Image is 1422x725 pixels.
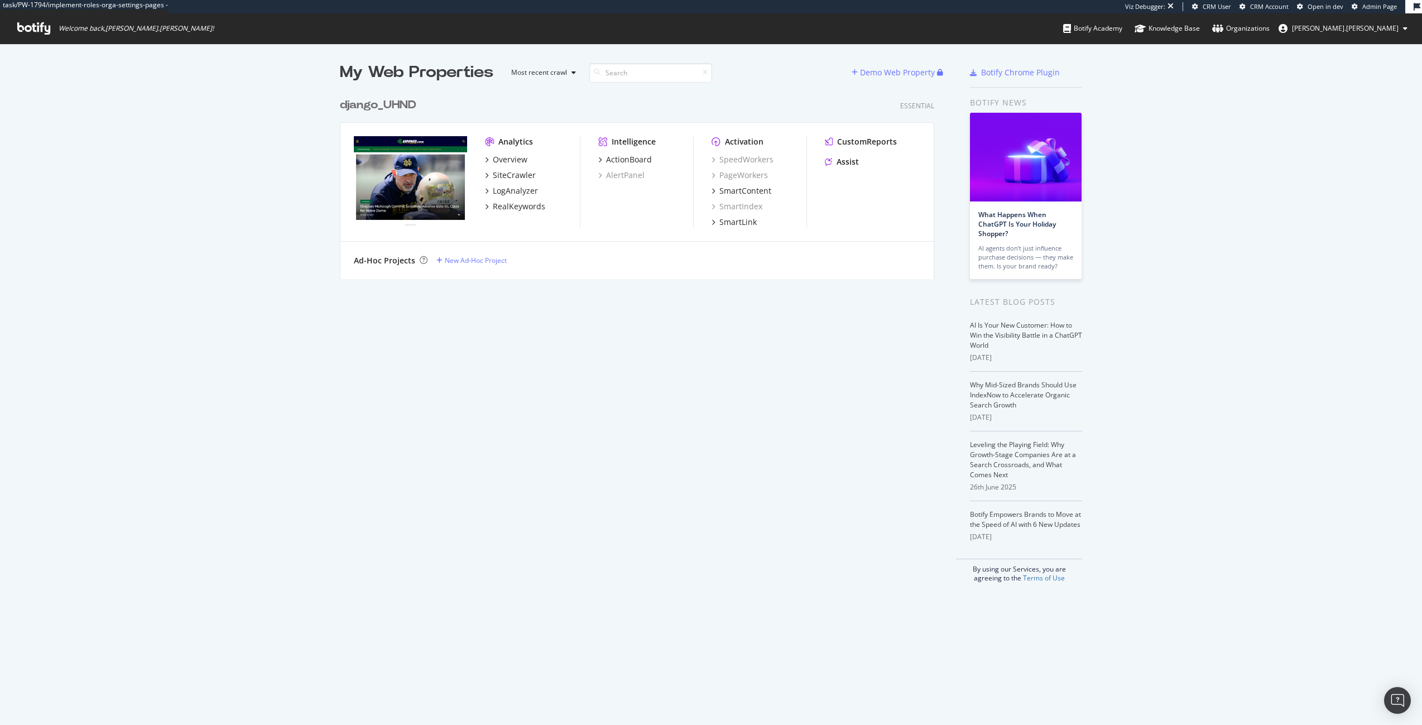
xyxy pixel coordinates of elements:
[1063,23,1122,34] div: Botify Academy
[712,217,757,228] a: SmartLink
[852,64,937,81] button: Demo Web Property
[970,482,1082,492] div: 26th June 2025
[511,69,567,76] div: Most recent crawl
[1270,20,1416,37] button: [PERSON_NAME].[PERSON_NAME]
[837,136,897,147] div: CustomReports
[1023,573,1065,583] a: Terms of Use
[970,320,1082,350] a: AI Is Your New Customer: How to Win the Visibility Battle in a ChatGPT World
[1240,2,1289,11] a: CRM Account
[970,296,1082,308] div: Latest Blog Posts
[340,97,416,113] div: django_UHND
[970,67,1060,78] a: Botify Chrome Plugin
[1352,2,1397,11] a: Admin Page
[981,67,1060,78] div: Botify Chrome Plugin
[719,185,771,196] div: SmartContent
[970,532,1082,542] div: [DATE]
[1212,23,1270,34] div: Organizations
[1384,687,1411,714] div: Open Intercom Messenger
[340,84,943,279] div: grid
[502,64,580,81] button: Most recent crawl
[598,154,652,165] a: ActionBoard
[606,154,652,165] div: ActionBoard
[1203,2,1231,11] span: CRM User
[354,136,467,227] img: django_UHND
[970,440,1076,479] a: Leveling the Playing Field: Why Growth-Stage Companies Are at a Search Crossroads, and What Comes...
[978,210,1056,238] a: What Happens When ChatGPT Is Your Holiday Shopper?
[712,185,771,196] a: SmartContent
[825,136,897,147] a: CustomReports
[436,256,507,265] a: New Ad-Hoc Project
[445,256,507,265] div: New Ad-Hoc Project
[1297,2,1343,11] a: Open in dev
[1308,2,1343,11] span: Open in dev
[712,170,768,181] a: PageWorkers
[1362,2,1397,11] span: Admin Page
[900,101,934,111] div: Essential
[493,154,527,165] div: Overview
[598,170,645,181] a: AlertPanel
[860,67,935,78] div: Demo Web Property
[978,244,1073,271] div: AI agents don’t just influence purchase decisions — they make them. Is your brand ready?
[498,136,533,147] div: Analytics
[970,510,1081,529] a: Botify Empowers Brands to Move at the Speed of AI with 6 New Updates
[485,170,536,181] a: SiteCrawler
[725,136,763,147] div: Activation
[1063,13,1122,44] a: Botify Academy
[340,97,421,113] a: django_UHND
[1250,2,1289,11] span: CRM Account
[59,24,214,33] span: Welcome back, [PERSON_NAME].[PERSON_NAME] !
[612,136,656,147] div: Intelligence
[1135,13,1200,44] a: Knowledge Base
[712,201,762,212] a: SmartIndex
[1192,2,1231,11] a: CRM User
[852,68,937,77] a: Demo Web Property
[340,61,493,84] div: My Web Properties
[825,156,859,167] a: Assist
[970,380,1077,410] a: Why Mid-Sized Brands Should Use IndexNow to Accelerate Organic Search Growth
[485,201,545,212] a: RealKeywords
[1125,2,1165,11] div: Viz Debugger:
[485,185,538,196] a: LogAnalyzer
[493,170,536,181] div: SiteCrawler
[956,559,1082,583] div: By using our Services, you are agreeing to the
[493,201,545,212] div: RealKeywords
[589,63,712,83] input: Search
[970,412,1082,422] div: [DATE]
[970,113,1082,201] img: What Happens When ChatGPT Is Your Holiday Shopper?
[354,255,415,266] div: Ad-Hoc Projects
[970,97,1082,109] div: Botify news
[719,217,757,228] div: SmartLink
[970,353,1082,363] div: [DATE]
[1212,13,1270,44] a: Organizations
[712,154,774,165] a: SpeedWorkers
[493,185,538,196] div: LogAnalyzer
[485,154,527,165] a: Overview
[1292,23,1399,33] span: julien.wachter
[1135,23,1200,34] div: Knowledge Base
[837,156,859,167] div: Assist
